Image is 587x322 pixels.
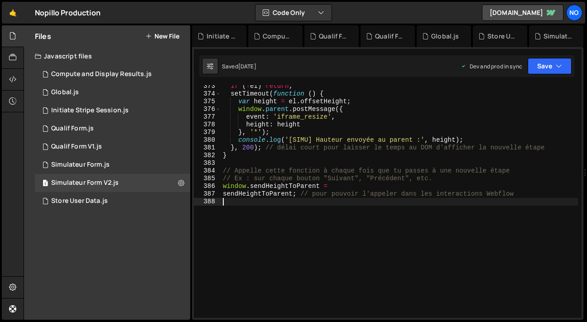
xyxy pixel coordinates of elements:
div: Dev and prod in sync [461,62,522,70]
div: Initiate Stripe Session.js [51,106,129,115]
div: Global.js [51,88,79,96]
div: 388 [194,198,221,206]
span: 1 [43,180,48,187]
div: Store User Data.js [487,32,516,41]
div: Compute and Display Results.js [51,70,152,78]
div: 8072/18732.js [35,65,190,83]
a: 🤙 [2,2,24,24]
div: Qualif Form.js [319,32,348,41]
div: Simulateur Form.js [51,161,110,169]
div: 8072/16345.js [35,120,190,138]
div: 376 [194,106,221,113]
div: 8072/17720.js [35,174,190,192]
div: 383 [194,159,221,167]
button: New File [145,33,179,40]
div: 8072/17751.js [35,83,190,101]
div: 382 [194,152,221,159]
div: 386 [194,183,221,190]
h2: Files [35,31,51,41]
div: 377 [194,113,221,121]
a: [DOMAIN_NAME] [482,5,563,21]
div: Qualif Form V1.js [51,143,102,151]
div: 384 [194,167,221,175]
div: 375 [194,98,221,106]
div: 385 [194,175,221,183]
div: Qualif Form.js [51,125,94,133]
div: 8072/18527.js [35,192,190,210]
div: 379 [194,129,221,136]
button: Save [528,58,572,74]
div: Simulateur Form V2.js [51,179,119,187]
div: 8072/18519.js [35,101,190,120]
div: Initiate Stripe Session.js [207,32,236,41]
div: Global.js [431,32,459,41]
div: Nopillo Production [35,7,101,18]
div: Store User Data.js [51,197,108,205]
div: Simulateur Form.js [544,32,573,41]
div: Javascript files [24,47,190,65]
div: 8072/16343.js [35,156,190,174]
div: 381 [194,144,221,152]
div: Qualif Form V1.js [375,32,404,41]
div: 378 [194,121,221,129]
div: Saved [222,62,256,70]
div: 380 [194,136,221,144]
div: Compute and Display Results.js [263,32,292,41]
div: [DATE] [238,62,256,70]
div: 8072/34048.js [35,138,190,156]
button: Code Only [255,5,332,21]
div: 374 [194,90,221,98]
div: 373 [194,82,221,90]
a: No [566,5,582,21]
div: 387 [194,190,221,198]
